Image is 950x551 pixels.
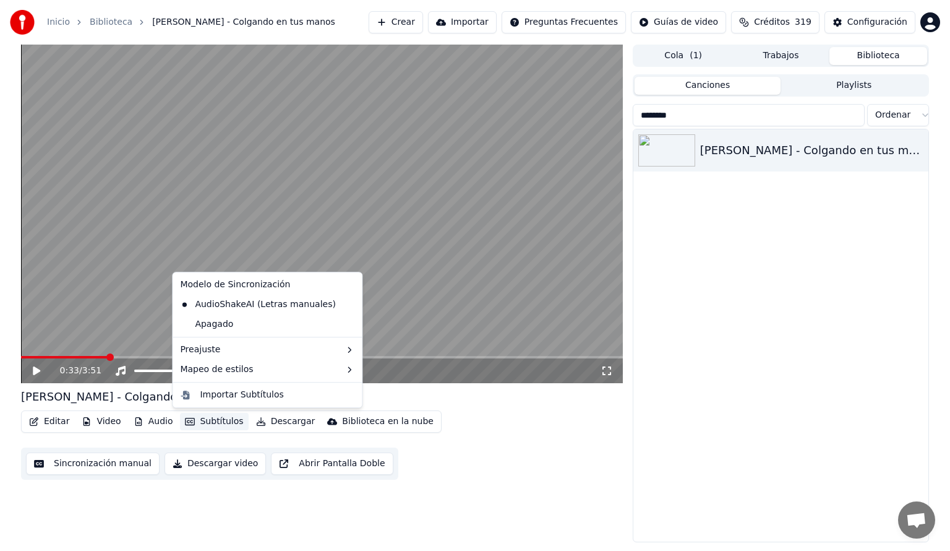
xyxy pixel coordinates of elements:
span: 319 [795,16,811,28]
div: Modelo de Sincronización [175,275,359,295]
button: Trabajos [732,47,830,65]
a: Biblioteca [90,16,132,28]
button: Subtítulos [180,413,248,430]
button: Video [77,413,126,430]
button: Importar [428,11,497,33]
a: Inicio [47,16,70,28]
div: / [60,365,90,377]
div: AudioShakeAI (Letras manuales) [175,295,341,315]
span: 0:33 [60,365,79,377]
button: Cola [635,47,732,65]
span: ( 1 ) [690,50,702,62]
button: Canciones [635,77,781,95]
button: Guías de video [631,11,726,33]
div: Biblioteca en la nube [342,415,434,428]
button: Playlists [781,77,927,95]
button: Abrir Pantalla Doble [271,453,393,475]
span: 3:51 [82,365,101,377]
div: Mapeo de estilos [175,360,359,380]
button: Preguntas Frecuentes [502,11,626,33]
button: Crear [369,11,423,33]
img: youka [10,10,35,35]
nav: breadcrumb [47,16,335,28]
span: Créditos [754,16,790,28]
span: [PERSON_NAME] - Colgando en tus manos [152,16,335,28]
div: Preajuste [175,340,359,360]
button: Biblioteca [829,47,927,65]
span: Ordenar [875,109,910,121]
button: Sincronización manual [26,453,160,475]
div: [PERSON_NAME] - Colgando en tus manos [700,142,923,159]
button: Descargar [251,413,320,430]
div: Apagado [175,315,359,334]
div: Importar Subtítulos [200,389,283,401]
div: [PERSON_NAME] - Colgando en tus manos [21,388,256,406]
button: Audio [129,413,178,430]
button: Descargar video [165,453,266,475]
button: Créditos319 [731,11,819,33]
div: Chat abierto [898,501,935,539]
div: Configuración [847,16,907,28]
button: Editar [24,413,74,430]
button: Configuración [824,11,915,33]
